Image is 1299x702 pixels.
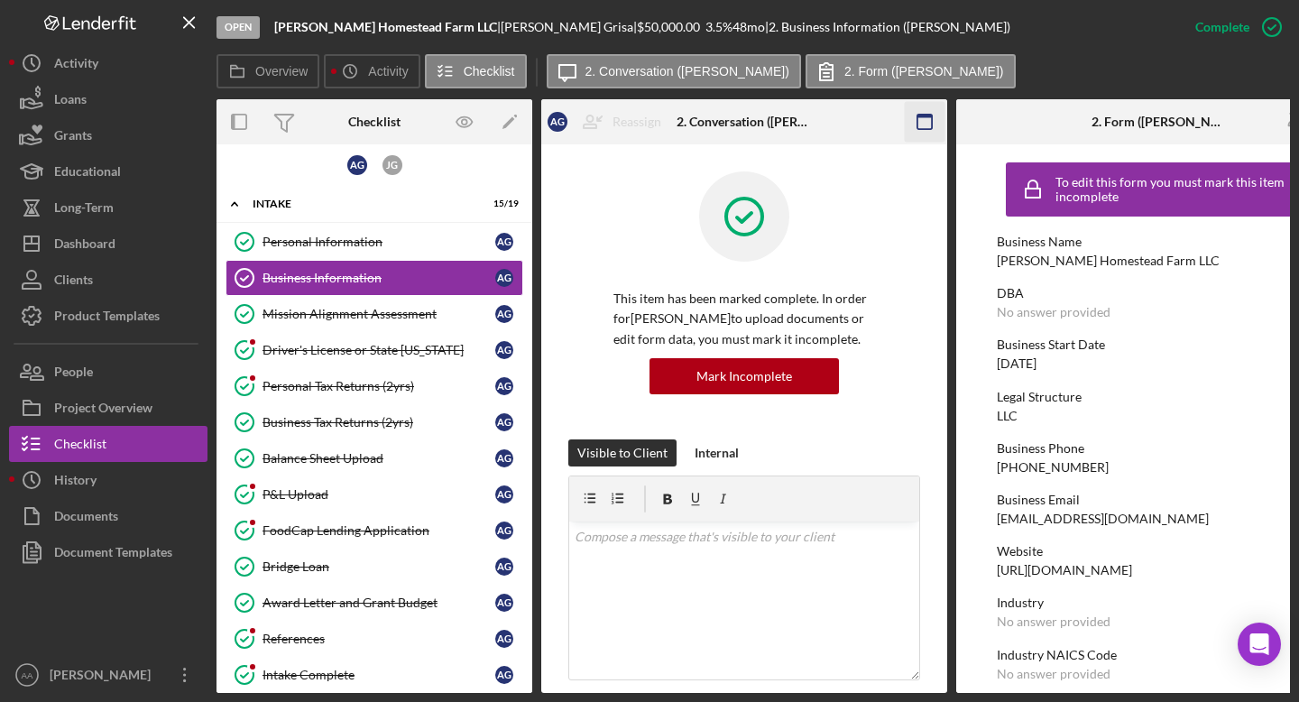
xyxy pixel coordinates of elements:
[54,426,106,466] div: Checklist
[677,115,812,129] div: 2. Conversation ([PERSON_NAME])
[54,226,115,266] div: Dashboard
[54,534,172,575] div: Document Templates
[22,670,33,680] text: AA
[54,498,118,539] div: Documents
[585,64,789,79] label: 2. Conversation ([PERSON_NAME])
[226,440,523,476] a: Balance Sheet UploadAG
[495,233,513,251] div: A G
[696,358,792,394] div: Mark Incomplete
[844,64,1004,79] label: 2. Form ([PERSON_NAME])
[9,81,207,117] button: Loans
[263,343,495,357] div: Driver's License or State [US_STATE]
[54,189,114,230] div: Long-Term
[274,20,501,34] div: |
[577,439,668,466] div: Visible to Client
[9,426,207,462] button: Checklist
[9,117,207,153] button: Grants
[997,667,1110,681] div: No answer provided
[263,523,495,538] div: FoodCap Lending Application
[495,630,513,648] div: A G
[9,226,207,262] a: Dashboard
[9,462,207,498] button: History
[54,390,152,430] div: Project Overview
[997,563,1132,577] div: [URL][DOMAIN_NAME]
[347,155,367,175] div: A G
[501,20,637,34] div: [PERSON_NAME] Grisa |
[9,298,207,334] button: Product Templates
[263,415,495,430] div: Business Tax Returns (2yrs)
[226,585,523,621] a: Award Letter and Grant BudgetAG
[1092,115,1227,129] div: 2. Form ([PERSON_NAME])
[9,657,207,693] button: AA[PERSON_NAME]
[54,262,93,302] div: Clients
[568,439,677,466] button: Visible to Client
[495,377,513,395] div: A G
[226,404,523,440] a: Business Tax Returns (2yrs)AG
[255,64,308,79] label: Overview
[54,153,121,194] div: Educational
[54,462,97,503] div: History
[263,271,495,285] div: Business Information
[495,666,513,684] div: A G
[368,64,408,79] label: Activity
[765,20,1010,34] div: | 2. Business Information ([PERSON_NAME])
[649,358,839,394] button: Mark Incomplete
[253,199,474,209] div: Intake
[495,558,513,576] div: A G
[705,20,732,34] div: 3.5 %
[324,54,419,88] button: Activity
[464,64,515,79] label: Checklist
[263,451,495,466] div: Balance Sheet Upload
[54,81,87,122] div: Loans
[226,476,523,513] a: P&L UploadAG
[997,254,1220,268] div: [PERSON_NAME] Homestead Farm LLC
[226,296,523,332] a: Mission Alignment AssessmentAG
[997,305,1110,319] div: No answer provided
[486,199,519,209] div: 15 / 19
[997,409,1018,423] div: LLC
[539,104,679,140] button: AGReassign
[806,54,1016,88] button: 2. Form ([PERSON_NAME])
[263,559,495,574] div: Bridge Loan
[997,614,1110,629] div: No answer provided
[9,153,207,189] button: Educational
[54,45,98,86] div: Activity
[54,298,160,338] div: Product Templates
[495,594,513,612] div: A G
[45,657,162,697] div: [PERSON_NAME]
[547,54,801,88] button: 2. Conversation ([PERSON_NAME])
[1238,623,1281,666] div: Open Intercom Messenger
[613,104,661,140] div: Reassign
[686,439,748,466] button: Internal
[637,20,705,34] div: $50,000.00
[495,522,513,540] div: A G
[997,460,1109,475] div: [PHONE_NUMBER]
[263,632,495,646] div: References
[9,45,207,81] a: Activity
[997,356,1036,371] div: [DATE]
[216,16,260,39] div: Open
[9,262,207,298] button: Clients
[548,112,567,132] div: A G
[9,390,207,426] button: Project Overview
[9,498,207,534] a: Documents
[495,413,513,431] div: A G
[382,155,402,175] div: J G
[997,512,1209,526] div: [EMAIL_ADDRESS][DOMAIN_NAME]
[263,668,495,682] div: Intake Complete
[226,224,523,260] a: Personal InformationAG
[263,307,495,321] div: Mission Alignment Assessment
[263,487,495,502] div: P&L Upload
[9,189,207,226] button: Long-Term
[9,354,207,390] button: People
[54,354,93,394] div: People
[348,115,401,129] div: Checklist
[226,260,523,296] a: Business InformationAG
[226,621,523,657] a: ReferencesAG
